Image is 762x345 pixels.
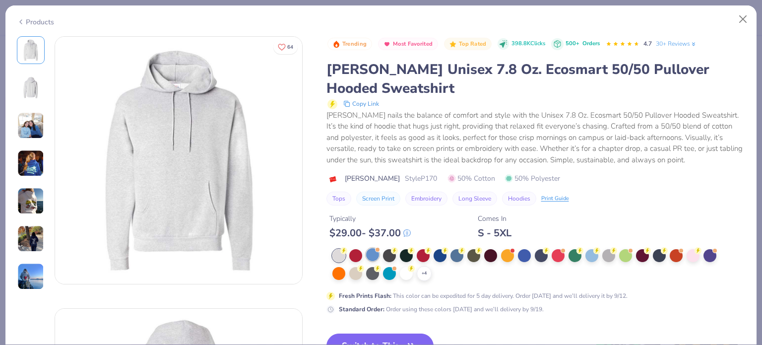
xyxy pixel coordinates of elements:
[326,175,340,183] img: brand logo
[541,195,569,203] div: Print Guide
[17,188,44,214] img: User generated content
[17,17,54,27] div: Products
[452,192,497,206] button: Long Sleeve
[326,60,746,98] div: [PERSON_NAME] Unisex 7.8 Oz. Ecosmart 50/50 Pullover Hooded Sweatshirt
[356,192,400,206] button: Screen Print
[17,112,44,139] img: User generated content
[273,40,298,54] button: Like
[287,45,293,50] span: 64
[405,192,447,206] button: Embroidery
[339,305,544,314] div: Order using these colors [DATE] and we’ll delivery by 9/19.
[339,292,391,300] strong: Fresh Prints Flash :
[378,38,438,51] button: Badge Button
[342,41,367,47] span: Trending
[643,40,652,48] span: 4.7
[449,40,457,48] img: Top Rated sort
[326,110,746,166] div: [PERSON_NAME] nails the balance of comfort and style with the Unisex 7.8 Oz. Ecosmart 50/50 Pullo...
[582,40,600,47] span: Orders
[478,213,511,224] div: Comes In
[393,41,433,47] span: Most Favorited
[345,173,400,184] span: [PERSON_NAME]
[19,76,43,100] img: Back
[339,305,384,313] strong: Standard Order :
[339,291,628,300] div: This color can be expedited for 5 day delivery. Order [DATE] and we’ll delivery it by 9/12.
[606,36,639,52] div: 4.7 Stars
[19,38,43,62] img: Front
[422,270,427,277] span: + 4
[656,39,697,48] a: 30+ Reviews
[478,227,511,239] div: S - 5XL
[17,225,44,252] img: User generated content
[329,213,411,224] div: Typically
[326,192,351,206] button: Tops
[17,150,44,177] img: User generated content
[329,227,411,239] div: $ 29.00 - $ 37.00
[448,173,495,184] span: 50% Cotton
[332,40,340,48] img: Trending sort
[17,263,44,290] img: User generated content
[502,192,536,206] button: Hoodies
[444,38,492,51] button: Badge Button
[566,40,600,48] div: 500+
[459,41,487,47] span: Top Rated
[383,40,391,48] img: Most Favorited sort
[734,10,753,29] button: Close
[327,38,372,51] button: Badge Button
[505,173,560,184] span: 50% Polyester
[55,37,302,284] img: Front
[405,173,437,184] span: Style P170
[511,40,545,48] span: 398.8K Clicks
[340,98,382,110] button: copy to clipboard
